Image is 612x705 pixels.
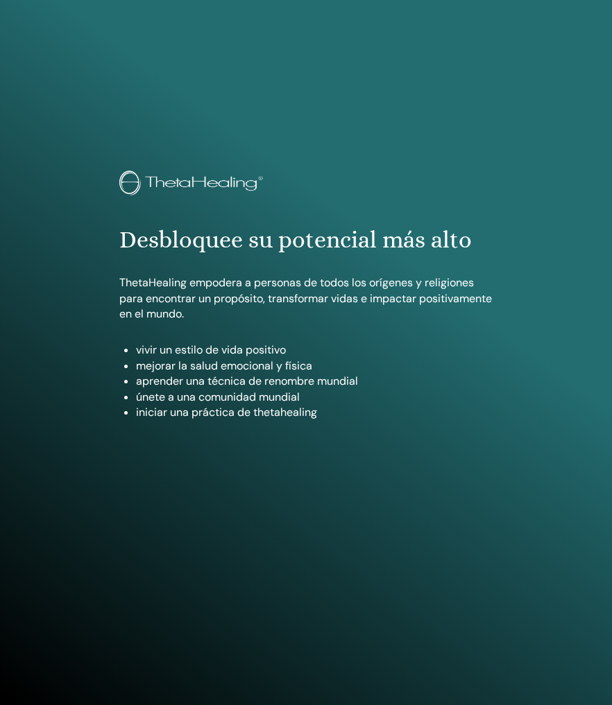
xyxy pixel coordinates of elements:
[136,374,493,389] li: aprender una técnica de renombre mundial
[136,405,493,420] li: iniciar una práctica de thetahealing
[136,358,493,374] li: mejorar la salud emocional y física
[119,275,493,322] p: ThetaHealing empodera a personas de todos los orígenes y religiones para encontrar un propósito, ...
[119,226,493,254] h1: Desbloquee su potencial más alto
[136,390,493,405] li: únete a una comunidad mundial
[136,342,493,358] li: vivir un estilo de vida positivo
